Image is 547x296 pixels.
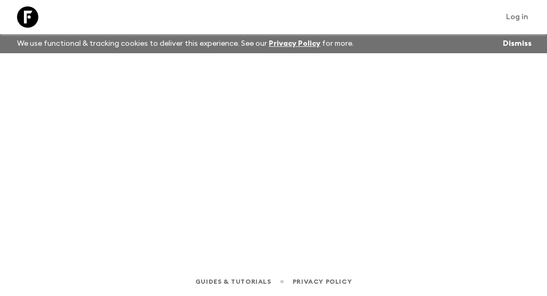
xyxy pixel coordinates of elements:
a: Privacy Policy [269,40,320,47]
a: Privacy Policy [293,276,352,287]
button: Dismiss [500,36,534,51]
p: We use functional & tracking cookies to deliver this experience. See our for more. [13,34,358,53]
a: Log in [500,10,534,24]
a: Guides & Tutorials [195,276,271,287]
